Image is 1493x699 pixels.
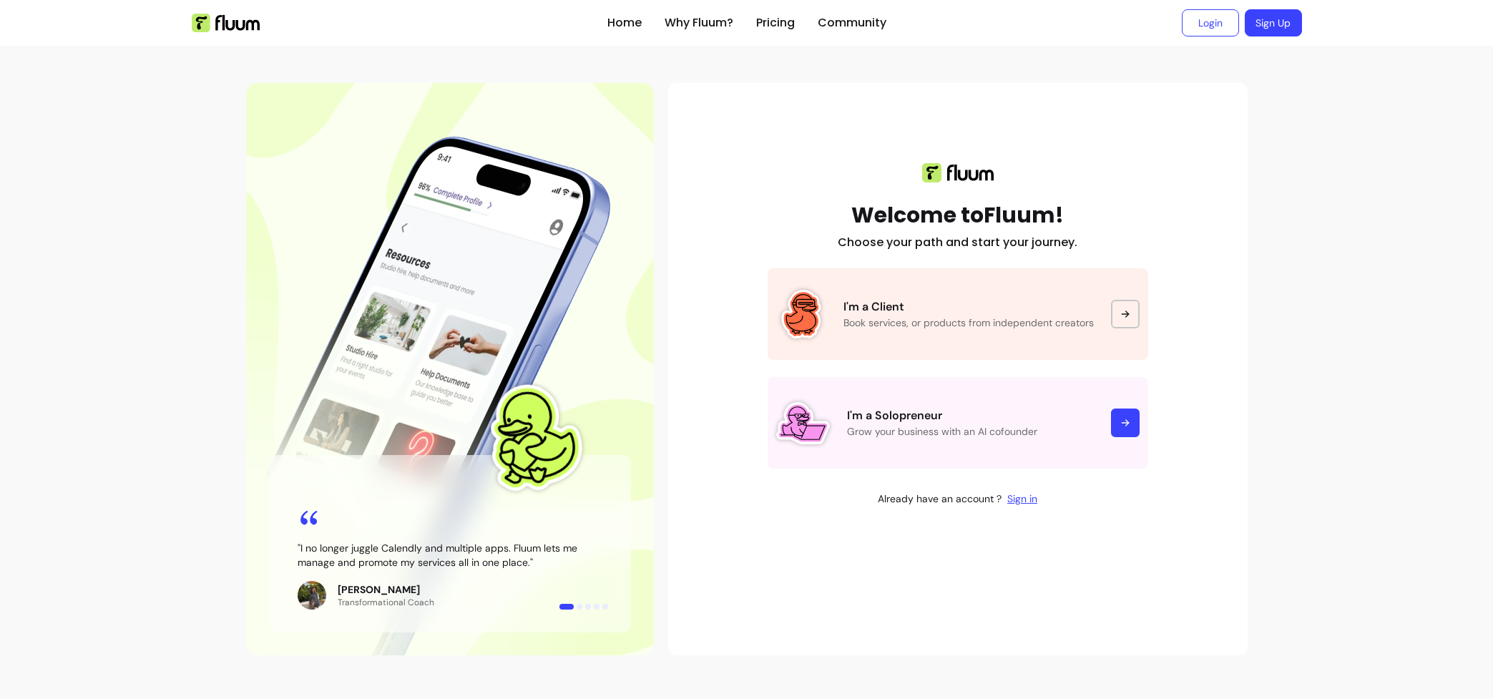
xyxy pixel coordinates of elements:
a: Sign Up [1245,9,1302,36]
p: I'm a Client [843,298,1094,316]
p: Grow your business with an AI cofounder [847,424,1094,439]
p: Transformational Coach [338,597,434,608]
h2: Choose your path and start your journey. [838,234,1077,251]
img: Fluum Duck sticker [471,373,598,501]
p: Already have an account ? [878,492,1002,506]
a: Home [607,14,642,31]
a: Why Fluum? [665,14,733,31]
a: Community [818,14,886,31]
a: Sign in [1007,492,1037,506]
p: [PERSON_NAME] [338,582,434,597]
a: Fluum Duck stickerI'm a SolopreneurGrow your business with an AI cofounder [768,377,1148,469]
a: Login [1182,9,1239,36]
img: Fluum Duck sticker [776,396,830,450]
h1: Welcome to Fluum! [851,202,1064,228]
img: Review avatar [298,581,326,610]
img: Fluum Logo [192,14,260,32]
p: I'm a Solopreneur [847,407,1094,424]
a: Fluum Duck stickerI'm a ClientBook services, or products from independent creators [768,268,1148,360]
blockquote: " I no longer juggle Calendly and multiple apps. Fluum lets me manage and promote my services all... [298,541,602,570]
p: Book services, or products from independent creators [843,316,1094,330]
img: Fluum logo [922,163,994,182]
img: Fluum Duck sticker [776,289,826,339]
a: Pricing [756,14,795,31]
